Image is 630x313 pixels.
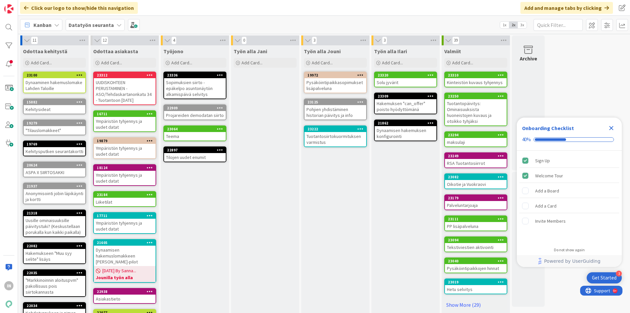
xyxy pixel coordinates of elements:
[444,131,507,147] a: 23294maksulaji
[164,105,226,120] div: 22909Projareiden demodatan siirto
[452,60,473,66] span: Add Card...
[163,125,226,141] a: 23064Teema
[445,258,507,273] div: 23040Pysäköintipaikkojen hinnat
[445,264,507,273] div: Pysäköintipaikkojen hinnat
[93,212,156,234] a: 17711Ympäristön tyhjennys ja uudet datat
[378,73,436,78] div: 23320
[445,174,507,180] div: 23082
[27,142,85,146] div: 19769
[94,198,156,206] div: Liiketilat
[93,191,156,207] a: 23184Liiketilat
[164,72,226,99] div: 23336Sopimuksien siirto - epäkelpo asuntonäytön alkamispäivä selvitys
[448,280,507,284] div: 23019
[445,93,507,99] div: 23250
[307,100,366,104] div: 23125
[307,127,366,131] div: 23222
[27,184,85,189] div: 21937
[444,215,507,231] a: 23111PP lisäpalveluna
[4,300,13,309] img: avatar
[23,48,67,55] span: Odottaa kehitystä
[164,153,226,162] div: Tilojen uudet enumit
[24,270,85,276] div: 22035
[587,272,622,283] div: Open Get Started checklist, remaining modules: 3
[445,153,507,168] div: 23249RSA Tuotantosiirrot
[93,48,138,55] span: Odottaa asiakasta
[375,120,436,126] div: 21862
[93,164,156,186] a: 18124Ympäristön tyhjennys ja uudet datat
[24,183,85,189] div: 21937
[167,106,226,110] div: 22909
[519,168,619,183] div: Welcome Tour is complete.
[24,162,85,177] div: 20624ASPA X SIIRTOSAKKI
[163,72,226,99] a: 23336Sopimuksien siirto - epäkelpo asuntonäytön alkamispäivä selvitys
[535,217,566,225] div: Invite Members
[444,279,507,294] a: 23019Hetu selvitys
[27,73,85,78] div: 23100
[312,60,333,66] span: Add Card...
[101,36,108,44] span: 12
[312,36,317,44] span: 3
[535,157,550,165] div: Sign Up
[24,120,85,126] div: 19279
[445,72,507,78] div: 23310
[94,117,156,131] div: Ympäristön tyhjennys ja uudet datat
[445,159,507,168] div: RSA Tuotantosiirrot
[445,93,507,125] div: 23250Tuotantopäivitys: Ominaisuuksista huoneistojen kuvaus ja otsikko tyhjäksi
[535,172,563,180] div: Welcome Tour
[94,192,156,198] div: 23184
[445,132,507,138] div: 23294
[94,144,156,158] div: Ympäristön tyhjennys ja uudet datat
[304,72,367,93] a: 19972Pysäköintipaikkasopimukset lisäpalveluna
[167,127,226,131] div: 23064
[509,22,518,28] span: 2x
[375,93,436,114] div: 23309Hakemuksen "can_offer" poisto hyödyttömänä
[97,213,156,218] div: 17711
[444,93,507,126] a: 23250Tuotantopäivitys: Ominaisuuksista huoneistojen kuvaus ja otsikko tyhjäksi
[445,237,507,252] div: 23094Tekstiviestien aktivointi
[374,93,437,114] a: 23309Hakemuksen "can_offer" poisto hyödyttömänä
[94,111,156,131] div: 16711Ympäristön tyhjennys ja uudet datat
[93,72,156,105] a: 23312UUDISKOHTEEN PERUSTAMINEN - ASO/Tehdaskartanonkatu 34 - Tuotantoon [DATE]
[94,240,156,266] div: 21605Dynaamisen hakemuslomakkeen [PERSON_NAME]-pilot
[94,240,156,246] div: 21605
[164,78,226,99] div: Sopimuksien siirto - epäkelpo asuntonäytön alkamispäivä selvitys
[27,271,85,275] div: 22035
[448,154,507,158] div: 23249
[102,267,136,274] span: [DATE] By Sanna...
[27,211,85,215] div: 21318
[23,141,86,156] a: 19769Kehitysputken seurantakortti
[378,121,436,125] div: 21862
[93,288,156,304] a: 22938Asiakastieto
[304,72,366,93] div: 19972Pysäköintipaikkasopimukset lisäpalveluna
[93,137,156,159] a: 19879Ympäristön tyhjennys ja uudet datat
[445,174,507,189] div: 23082Oikotie ja Vuokraovi
[97,139,156,143] div: 19879
[24,147,85,156] div: Kehitysputken seurantakortti
[445,195,507,210] div: 23179Palveluntarjoaja
[445,195,507,201] div: 23179
[27,244,85,248] div: 22082
[163,104,226,120] a: 22909Projareiden demodatan siirto
[517,118,622,267] div: Checklist Container
[445,153,507,159] div: 23249
[23,242,86,264] a: 22082Hakemukseen "Muu syy selite" lisäys
[444,48,461,55] span: Valmiit
[445,132,507,146] div: 23294maksulaji
[94,165,156,171] div: 18124
[167,73,226,78] div: 23336
[164,105,226,111] div: 22909
[445,279,507,285] div: 23019
[304,72,366,78] div: 19972
[375,99,436,114] div: Hakemuksen "can_offer" poisto hyödyttömänä
[23,99,86,114] a: 15882Kehitysideat
[445,285,507,294] div: Hetu selvitys
[519,199,619,213] div: Add a Card is incomplete.
[448,175,507,179] div: 23082
[96,274,154,281] b: Jounilla työn alla
[517,151,622,243] div: Checklist items
[97,289,156,294] div: 22938
[445,180,507,189] div: Oikotie ja Vuokraovi
[94,289,156,295] div: 22938
[97,166,156,170] div: 18124
[374,72,437,87] a: 23320Solu jyvärit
